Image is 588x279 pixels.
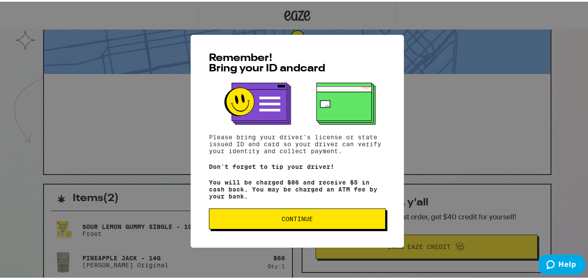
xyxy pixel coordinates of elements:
p: Please bring your driver's license or state issued ID and card so your driver can verify your ide... [209,132,386,153]
p: Don't forget to tip your driver! [209,161,386,168]
span: Continue [282,214,313,220]
button: Continue [209,207,386,228]
p: You will be charged $86 and receive $5 in cash back. You may be charged an ATM fee by your bank. [209,177,386,198]
iframe: Opens a widget where you can find more information [539,253,586,275]
span: Remember! Bring your ID and card [209,51,325,72]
